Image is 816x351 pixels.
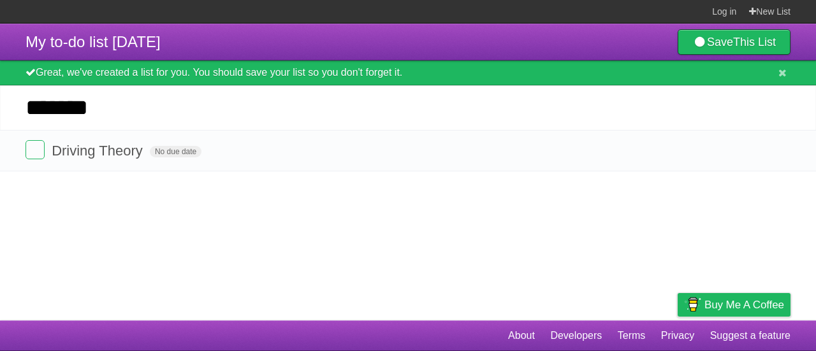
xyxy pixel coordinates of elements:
[52,143,146,159] span: Driving Theory
[678,29,790,55] a: SaveThis List
[618,324,646,348] a: Terms
[508,324,535,348] a: About
[550,324,602,348] a: Developers
[704,294,784,316] span: Buy me a coffee
[710,324,790,348] a: Suggest a feature
[25,33,161,50] span: My to-do list [DATE]
[684,294,701,315] img: Buy me a coffee
[661,324,694,348] a: Privacy
[150,146,201,157] span: No due date
[678,293,790,317] a: Buy me a coffee
[25,140,45,159] label: Done
[733,36,776,48] b: This List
